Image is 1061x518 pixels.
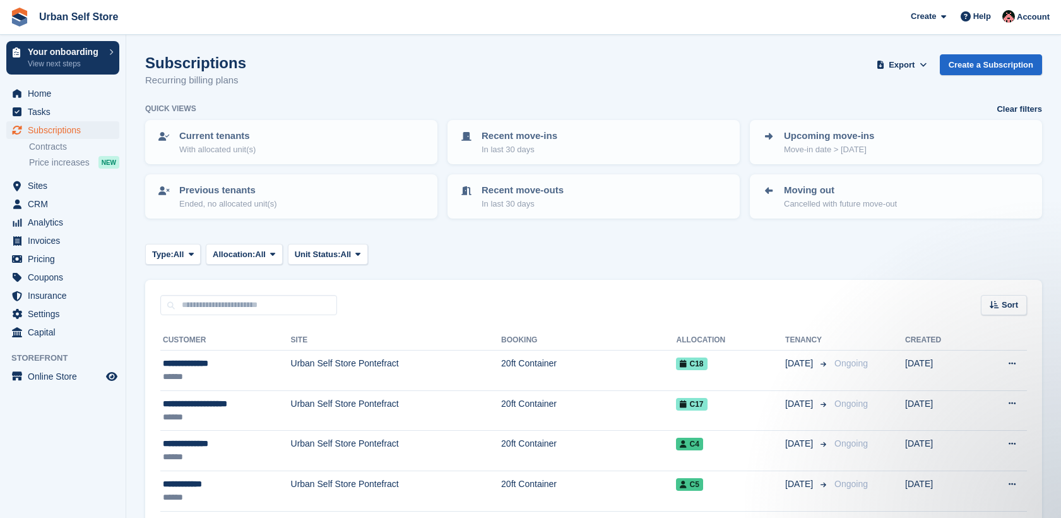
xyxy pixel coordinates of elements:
th: Created [905,330,975,351]
a: Recent move-outs In last 30 days [449,176,738,217]
p: In last 30 days [482,143,557,156]
button: Allocation: All [206,244,283,265]
span: Export [889,59,915,71]
span: Analytics [28,214,104,231]
p: View next steps [28,58,103,69]
span: C17 [676,398,707,411]
th: Customer [160,330,291,351]
h6: Quick views [145,103,196,114]
a: Create a Subscription [940,54,1042,75]
h1: Subscriptions [145,54,246,71]
span: Create [911,10,936,23]
td: 20ft Container [501,390,676,431]
a: menu [6,121,119,139]
p: With allocated unit(s) [179,143,256,156]
div: NEW [98,156,119,169]
span: All [255,248,266,261]
span: Ongoing [834,479,868,489]
span: Capital [28,323,104,341]
a: Previous tenants Ended, no allocated unit(s) [146,176,436,217]
a: menu [6,287,119,304]
a: menu [6,368,119,385]
a: Preview store [104,369,119,384]
span: Subscriptions [28,121,104,139]
th: Site [291,330,502,351]
a: Recent move-ins In last 30 days [449,121,738,163]
td: 20ft Container [501,431,676,471]
span: All [341,248,352,261]
td: [DATE] [905,471,975,511]
span: CRM [28,195,104,213]
span: C18 [676,358,707,370]
span: Ongoing [834,358,868,368]
span: Coupons [28,268,104,286]
p: Moving out [784,183,897,198]
span: Pricing [28,250,104,268]
span: Home [28,85,104,102]
p: Your onboarding [28,47,103,56]
a: Your onboarding View next steps [6,41,119,75]
th: Booking [501,330,676,351]
button: Export [874,54,930,75]
span: Insurance [28,287,104,304]
p: Current tenants [179,129,256,143]
td: [DATE] [905,390,975,431]
td: 20ft Container [501,351,676,391]
span: Settings [28,305,104,323]
span: Unit Status: [295,248,341,261]
a: menu [6,268,119,286]
p: Recent move-outs [482,183,564,198]
a: Upcoming move-ins Move-in date > [DATE] [751,121,1041,163]
p: Previous tenants [179,183,277,198]
a: menu [6,103,119,121]
a: Current tenants With allocated unit(s) [146,121,436,163]
a: menu [6,195,119,213]
p: Upcoming move-ins [784,129,874,143]
span: All [174,248,184,261]
p: Recent move-ins [482,129,557,143]
a: menu [6,177,119,195]
button: Type: All [145,244,201,265]
td: 20ft Container [501,471,676,511]
a: menu [6,85,119,102]
img: stora-icon-8386f47178a22dfd0bd8f6a31ec36ba5ce8667c1dd55bd0f319d3a0aa187defe.svg [10,8,29,27]
span: C4 [676,438,702,450]
a: menu [6,250,119,268]
a: menu [6,305,119,323]
td: Urban Self Store Pontefract [291,431,502,471]
p: Recurring billing plans [145,73,246,88]
span: [DATE] [785,397,815,411]
span: [DATE] [785,357,815,370]
span: Account [1017,11,1050,23]
span: Sort [1002,299,1018,311]
p: Move-in date > [DATE] [784,143,874,156]
span: Tasks [28,103,104,121]
td: [DATE] [905,351,975,391]
img: Josh Marshall [1002,10,1015,23]
span: Ongoing [834,399,868,409]
span: [DATE] [785,478,815,491]
span: Price increases [29,157,90,169]
p: In last 30 days [482,198,564,210]
p: Cancelled with future move-out [784,198,897,210]
a: Price increases NEW [29,155,119,169]
p: Ended, no allocated unit(s) [179,198,277,210]
a: Contracts [29,141,119,153]
span: Help [973,10,991,23]
a: Urban Self Store [34,6,123,27]
td: [DATE] [905,431,975,471]
td: Urban Self Store Pontefract [291,471,502,511]
span: Invoices [28,232,104,250]
a: menu [6,323,119,341]
span: Storefront [11,352,126,364]
span: [DATE] [785,437,815,450]
th: Allocation [676,330,785,351]
th: Tenancy [785,330,829,351]
span: Allocation: [213,248,255,261]
td: Urban Self Store Pontefract [291,351,502,391]
a: menu [6,232,119,250]
a: Clear filters [997,103,1042,116]
span: Online Store [28,368,104,385]
span: Type: [152,248,174,261]
a: Moving out Cancelled with future move-out [751,176,1041,217]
